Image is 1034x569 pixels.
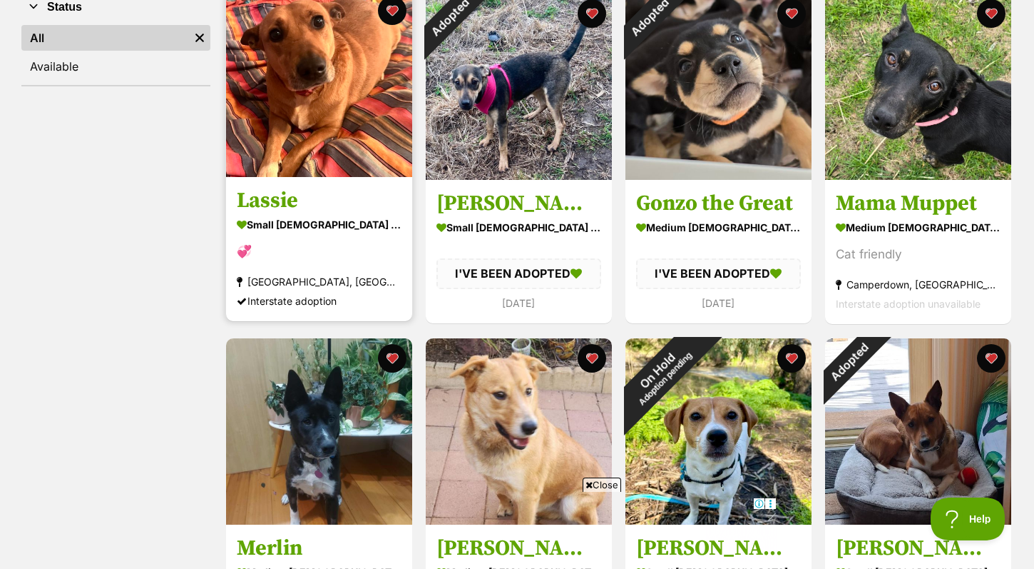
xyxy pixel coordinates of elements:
[226,177,412,322] a: Lassie small [DEMOGRAPHIC_DATA] Dog 💞 [GEOGRAPHIC_DATA], [GEOGRAPHIC_DATA] Interstate adoption fa...
[237,215,401,236] div: small [DEMOGRAPHIC_DATA] Dog
[237,188,401,215] h3: Lassie
[625,180,812,323] a: Gonzo the Great medium [DEMOGRAPHIC_DATA] Dog I'VE BEEN ADOPTED [DATE] favourite
[836,246,1000,265] div: Cat friendly
[636,293,801,313] div: [DATE]
[436,259,601,289] div: I'VE BEEN ADOPTED
[836,276,1000,295] div: Camperdown, [GEOGRAPHIC_DATA]
[426,338,612,525] img: Larry
[426,168,612,183] a: Adopted
[426,180,612,323] a: [PERSON_NAME] small [DEMOGRAPHIC_DATA] Dog I'VE BEEN ADOPTED [DATE] favourite
[237,292,401,311] div: Interstate adoption
[636,218,801,238] div: medium [DEMOGRAPHIC_DATA] Dog
[21,25,189,51] a: All
[436,218,601,238] div: small [DEMOGRAPHIC_DATA] Dog
[807,320,891,405] div: Adopted
[636,191,801,218] h3: Gonzo the Great
[436,293,601,313] div: [DATE]
[257,498,777,562] iframe: Advertisement
[226,338,412,525] img: Merlin
[977,344,1005,373] button: favourite
[237,273,401,292] div: [GEOGRAPHIC_DATA], [GEOGRAPHIC_DATA]
[836,298,981,311] span: Interstate adoption unavailable
[21,54,210,79] a: Available
[578,344,606,373] button: favourite
[825,338,1011,525] img: Mr Fox With The Socks
[825,513,1011,528] a: Adopted
[598,311,723,436] div: On Hold
[625,338,812,525] img: Bonnie
[21,22,210,85] div: Status
[777,344,806,373] button: favourite
[189,25,210,51] a: Remove filter
[836,218,1000,238] div: medium [DEMOGRAPHIC_DATA] Dog
[836,535,1000,562] h3: [PERSON_NAME] With The Socks
[636,259,801,289] div: I'VE BEEN ADOPTED
[378,344,406,373] button: favourite
[436,191,601,218] h3: [PERSON_NAME]
[825,180,1011,325] a: Mama Muppet medium [DEMOGRAPHIC_DATA] Dog Cat friendly Camperdown, [GEOGRAPHIC_DATA] Interstate a...
[931,498,1005,540] iframe: Help Scout Beacon - Open
[237,535,401,562] h3: Merlin
[625,168,812,183] a: Adopted
[637,350,694,407] span: Adoption pending
[237,243,401,262] div: 💞
[836,191,1000,218] h3: Mama Muppet
[583,478,621,492] span: Close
